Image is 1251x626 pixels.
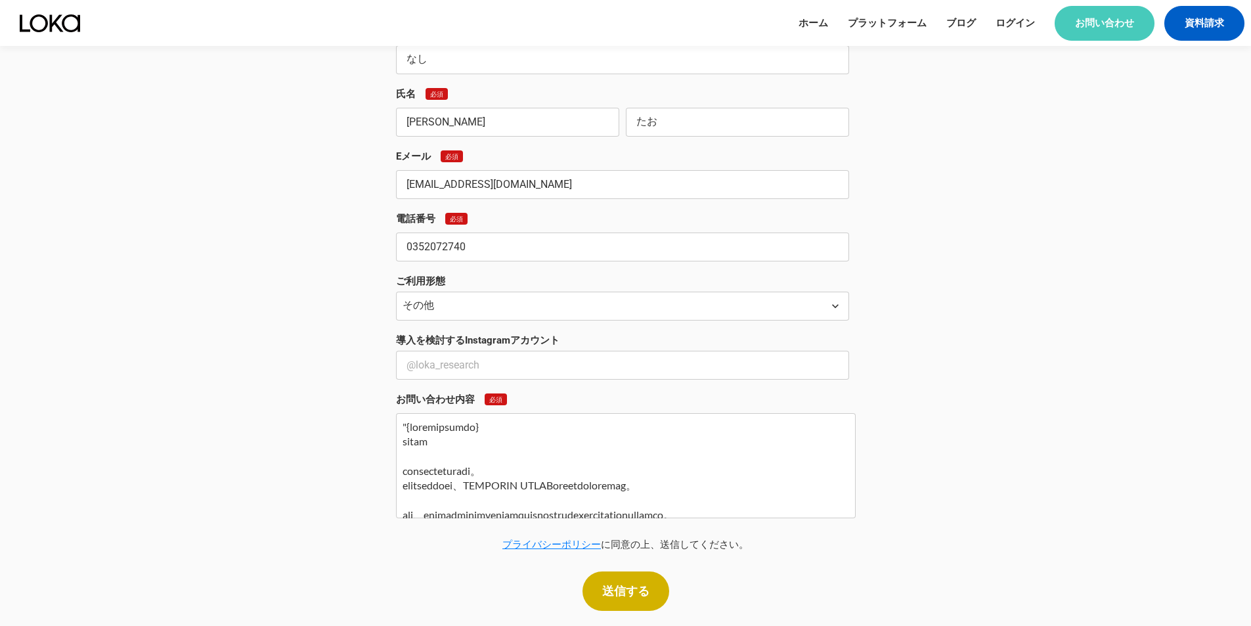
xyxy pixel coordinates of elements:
input: メールアドレスをご入力ください [396,170,849,199]
a: プライバシーポリシー [502,539,601,550]
p: 導入を検討するInstagramアカウント [396,334,560,347]
p: 氏名 [396,87,416,101]
button: 送信する [582,571,669,611]
input: 姓 [396,108,619,137]
a: ホーム [799,16,828,30]
input: @loka_research [396,351,849,380]
p: に同意の上、送信してください。 [396,538,856,552]
p: 必須 [445,152,458,160]
p: 必須 [450,215,463,223]
p: 電話番号 [396,212,435,226]
p: 送信する [602,585,649,597]
a: お問い合わせ [1055,6,1154,41]
a: ブログ [946,16,976,30]
a: 資料請求 [1164,6,1244,41]
a: ログイン [996,16,1035,30]
input: 電話番号をご入力ください [396,233,849,261]
p: ご利用形態 [396,275,445,288]
p: 必須 [430,90,443,98]
input: 名 [626,108,849,137]
p: Eメール [396,150,431,164]
a: プラットフォーム [848,16,927,30]
p: お問い合わせ内容 [396,393,475,407]
p: 必須 [489,395,502,403]
input: 部署名をご入力ください [396,45,849,74]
